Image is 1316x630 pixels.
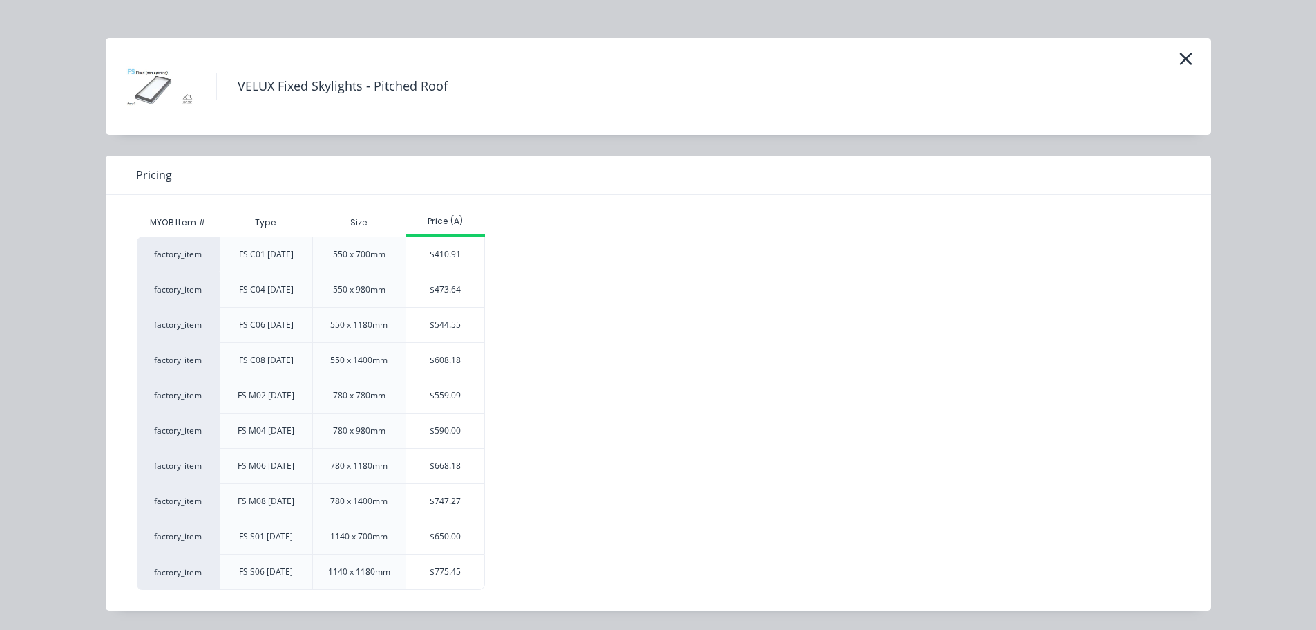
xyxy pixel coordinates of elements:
div: 1140 x 700mm [330,530,388,543]
div: FS M08 [DATE] [238,495,294,508]
div: factory_item [137,519,220,554]
div: factory_item [137,483,220,519]
div: 780 x 780mm [333,389,385,402]
div: MYOB Item # [137,209,220,237]
div: factory_item [137,448,220,483]
div: $590.00 [406,414,484,448]
span: Pricing [136,167,172,183]
div: $775.45 [406,555,484,589]
div: Size [339,205,379,240]
div: FS C01 [DATE] [239,248,294,261]
div: 780 x 980mm [333,425,385,437]
div: Price (A) [406,215,485,228]
div: factory_item [137,272,220,307]
div: 550 x 1400mm [330,354,388,367]
div: $410.91 [406,237,484,272]
div: $747.27 [406,484,484,519]
div: $559.09 [406,378,484,413]
div: FS M06 [DATE] [238,460,294,472]
div: $650.00 [406,519,484,554]
div: FS C06 [DATE] [239,319,294,331]
div: FS M04 [DATE] [238,425,294,437]
div: FS M02 [DATE] [238,389,294,402]
div: FS S06 [DATE] [239,566,293,578]
div: factory_item [137,342,220,378]
div: 550 x 1180mm [330,319,388,331]
div: FS C04 [DATE] [239,284,294,296]
div: 1140 x 1180mm [328,566,390,578]
div: FS C08 [DATE] [239,354,294,367]
div: $473.64 [406,272,484,307]
div: Type [244,205,287,240]
div: factory_item [137,413,220,448]
div: 780 x 1400mm [330,495,388,508]
div: 780 x 1180mm [330,460,388,472]
div: 550 x 980mm [333,284,385,296]
div: factory_item [137,237,220,272]
div: FS S01 [DATE] [239,530,293,543]
div: 550 x 700mm [333,248,385,261]
div: factory_item [137,307,220,342]
div: $608.18 [406,343,484,378]
img: VELUX Fixed Skylights - Pitched Roof [126,52,196,121]
h4: VELUX Fixed Skylights - Pitched Roof [216,73,468,100]
div: $668.18 [406,449,484,483]
div: $544.55 [406,308,484,342]
div: factory_item [137,554,220,590]
div: factory_item [137,378,220,413]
